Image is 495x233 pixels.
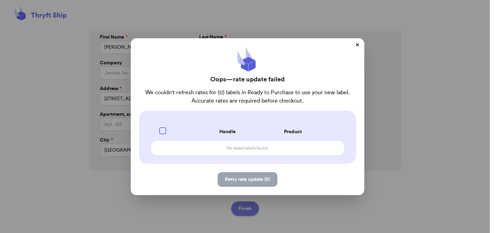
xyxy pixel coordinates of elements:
button: Retry rate update (0) [218,172,277,187]
td: No failed labels found. [151,141,344,155]
button: ✕ [352,40,363,51]
img: ThryftShip Logo [234,47,261,74]
th: Product [280,123,344,141]
p: We couldn't refresh rates for (0) labels in Ready to Purchase to use your new label. Accurate rat... [139,88,356,105]
th: Handle [215,123,279,141]
h2: Oops—rate update failed [210,74,285,84]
